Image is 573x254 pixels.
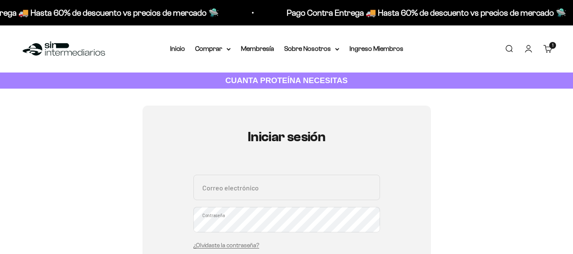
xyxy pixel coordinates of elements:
h1: Iniciar sesión [193,129,380,144]
summary: Comprar [195,43,231,54]
span: 1 [552,43,553,47]
summary: Sobre Nosotros [284,43,339,54]
strong: CUANTA PROTEÍNA NECESITAS [225,76,348,85]
a: ¿Olvidaste la contraseña? [193,242,259,248]
a: Inicio [170,45,185,52]
a: Membresía [241,45,274,52]
a: Ingreso Miembros [349,45,403,52]
p: Pago Contra Entrega 🚚 Hasta 60% de descuento vs precios de mercado 🛸 [285,6,565,20]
